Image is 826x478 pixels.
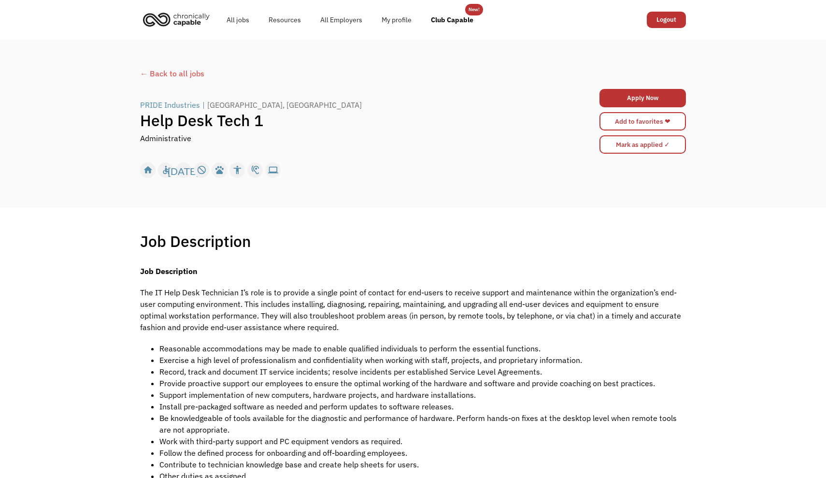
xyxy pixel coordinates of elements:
[143,163,153,177] div: home
[217,4,259,35] a: All jobs
[599,89,686,107] a: Apply Now
[207,99,362,111] div: [GEOGRAPHIC_DATA], [GEOGRAPHIC_DATA]
[214,163,225,177] div: pets
[259,4,311,35] a: Resources
[421,4,483,35] a: Club Capable
[159,343,686,354] li: Reasonable accommodations may be made to enable qualified individuals to perform the essential fu...
[197,163,207,177] div: not_interested
[311,4,372,35] a: All Employers
[159,389,686,401] li: Support implementation of new computers, hardware projects, and hardware installations.
[140,9,217,30] a: home
[161,163,171,177] div: accessible
[159,401,686,412] li: Install pre-packaged software as needed and perform updates to software releases.
[140,266,198,276] strong: Job Description
[140,287,686,333] p: The IT Help Desk Technician I’s role is to provide a single point of contact for end-users to rec...
[372,4,421,35] a: My profile
[232,163,242,177] div: accessibility
[140,99,364,111] a: PRIDE Industries|[GEOGRAPHIC_DATA], [GEOGRAPHIC_DATA]
[140,99,200,111] div: PRIDE Industries
[599,135,686,154] input: Mark as applied ✓
[159,435,686,447] li: Work with third-party support and PC equipment vendors as required.
[159,459,686,470] li: Contribute to technician knowledge base and create help sheets for users.
[202,99,205,111] div: |
[159,377,686,389] li: Provide proactive support our employees to ensure the optimal working of the hardware and softwar...
[140,111,550,130] h1: Help Desk Tech 1
[159,412,686,435] li: Be knowledgeable of tools available for the diagnostic and performance of hardware. Perform hands...
[599,112,686,130] a: Add to favorites ❤
[140,68,686,79] a: ← Back to all jobs
[159,366,686,377] li: Record, track and document IT service incidents; resolve incidents per established Service Level ...
[268,163,278,177] div: computer
[159,354,686,366] li: Exercise a high level of professionalism and confidentiality when working with staff, projects, a...
[159,447,686,459] li: Follow the defined process for onboarding and off-boarding employees.
[140,232,251,251] h1: Job Description
[168,163,199,177] div: [DATE]
[599,133,686,156] form: Mark as applied form
[469,4,480,15] div: New!
[647,12,686,28] a: Logout
[140,9,213,30] img: Chronically Capable logo
[140,132,191,144] div: Administrative
[250,163,260,177] div: hearing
